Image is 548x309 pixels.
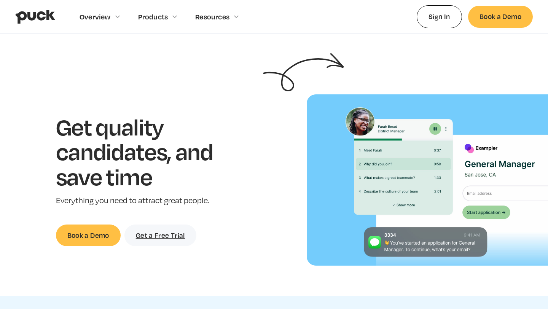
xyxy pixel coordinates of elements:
[138,13,168,21] div: Products
[468,6,533,27] a: Book a Demo
[195,13,229,21] div: Resources
[56,225,121,246] a: Book a Demo
[80,13,111,21] div: Overview
[124,225,196,246] a: Get a Free Trial
[56,114,237,189] h1: Get quality candidates, and save time
[417,5,462,28] a: Sign In
[56,195,237,206] p: Everything you need to attract great people.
